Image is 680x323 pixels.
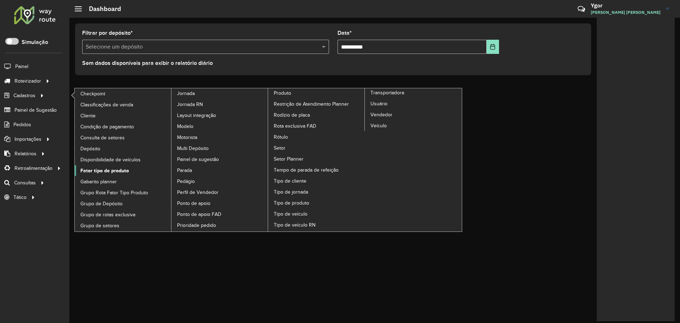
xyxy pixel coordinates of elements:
[80,178,117,185] span: Gabarito planner
[171,132,268,143] a: Motorista
[75,121,172,132] a: Condição de pagamento
[274,111,310,119] span: Rodízio de placa
[75,99,172,110] a: Classificações de venda
[171,110,268,121] a: Layout integração
[171,121,268,132] a: Modelo
[15,77,41,85] span: Roteirizador
[177,211,221,218] span: Ponto de apoio FAD
[22,38,48,46] label: Simulação
[80,189,148,196] span: Grupo Rota Fator Tipo Produto
[75,165,172,176] a: Fator tipo de produto
[370,122,387,129] span: Veículo
[13,121,31,128] span: Pedidos
[75,176,172,187] a: Gabarito planner
[75,209,172,220] a: Grupo de rotas exclusiva
[268,143,365,153] a: Setor
[591,9,661,16] span: [PERSON_NAME] [PERSON_NAME]
[274,100,349,108] span: Restrição de Atendimento Planner
[177,145,209,152] span: Multi Depósito
[177,178,195,185] span: Pedágio
[13,194,27,201] span: Tático
[574,1,589,17] a: Contato Rápido
[80,112,96,119] span: Cliente
[268,110,365,120] a: Rodízio de placa
[75,154,172,165] a: Disponibilidade de veículos
[80,211,135,218] span: Grupo de rotas exclusiva
[80,90,105,98] span: Checkpoint
[75,132,172,143] a: Consulta de setores
[268,132,365,142] a: Rótulo
[338,29,352,37] label: Data
[268,197,365,208] a: Tipo de produto
[15,63,28,70] span: Painel
[80,101,133,108] span: Classificações de venda
[177,112,216,119] span: Layout integração
[365,120,462,131] a: Veículo
[75,143,172,154] a: Depósito
[80,167,129,174] span: Fator tipo de produto
[274,144,285,152] span: Setor
[268,176,365,186] a: Tipo de cliente
[177,189,219,196] span: Perfil de Vendedor
[171,154,268,165] a: Painel de sugestão
[177,222,216,229] span: Prioridade pedido
[268,208,365,219] a: Tipo de veículo
[80,156,141,163] span: Disponibilidade de veículos
[75,220,172,231] a: Grupo de setores
[274,188,308,196] span: Tipo de jornada
[75,198,172,209] a: Grupo de Depósito
[15,106,57,114] span: Painel de Sugestão
[15,135,41,143] span: Importações
[268,88,462,232] a: Transportadora
[274,122,316,130] span: Rota exclusiva FAD
[80,200,123,207] span: Grupo de Depósito
[370,111,392,118] span: Vendedor
[177,101,203,108] span: Jornada RN
[591,2,661,9] h3: Ygor
[177,123,193,130] span: Modelo
[177,156,219,163] span: Painel de sugestão
[14,179,36,186] span: Consultas
[274,89,291,97] span: Produto
[177,200,210,207] span: Ponto de apoio
[274,221,316,229] span: Tipo de veículo RN
[75,110,172,121] a: Cliente
[82,5,121,13] h2: Dashboard
[171,176,268,186] a: Pedágio
[171,165,268,176] a: Parada
[171,220,268,230] a: Prioridade pedido
[365,109,462,120] a: Vendedor
[80,123,134,130] span: Condição de pagamento
[268,99,365,109] a: Restrição de Atendimento Planner
[171,143,268,154] a: Multi Depósito
[268,165,365,175] a: Tempo de parada de refeição
[75,187,172,198] a: Grupo Rota Fator Tipo Produto
[171,209,268,219] a: Ponto de apoio FAD
[274,177,306,185] span: Tipo de cliente
[75,88,268,232] a: Jornada
[268,219,365,230] a: Tipo de veículo RN
[171,88,365,232] a: Produto
[268,154,365,164] a: Setor Planner
[82,29,133,37] label: Filtrar por depósito
[487,40,499,54] button: Choose Date
[177,90,195,97] span: Jornada
[15,165,52,172] span: Retroalimentação
[80,145,100,152] span: Depósito
[171,198,268,208] a: Ponto de apoio
[177,134,197,141] span: Motorista
[370,100,387,107] span: Usuário
[171,99,268,110] a: Jornada RN
[82,59,213,67] label: Sem dados disponíveis para exibir o relatório diário
[274,199,309,207] span: Tipo de produto
[15,150,36,157] span: Relatórios
[365,98,462,109] a: Usuário
[274,133,288,141] span: Rótulo
[274,166,339,174] span: Tempo de parada de refeição
[171,187,268,197] a: Perfil de Vendedor
[268,186,365,197] a: Tipo de jornada
[274,210,307,218] span: Tipo de veículo
[370,89,404,96] span: Transportadora
[80,134,125,141] span: Consulta de setores
[13,92,35,99] span: Cadastros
